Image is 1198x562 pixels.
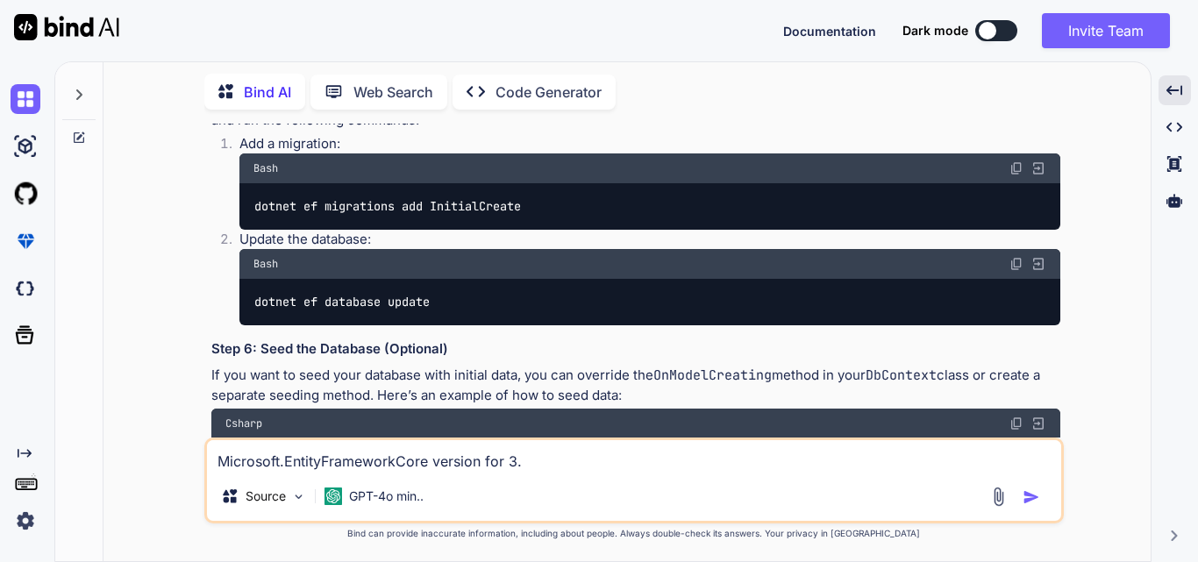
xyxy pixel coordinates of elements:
[1030,160,1046,176] img: Open in Browser
[253,293,431,311] code: dotnet ef database update
[11,226,40,256] img: premium
[239,230,1060,250] p: Update the database:
[11,179,40,209] img: githubLight
[11,274,40,303] img: darkCloudIdeIcon
[204,527,1064,540] p: Bind can provide inaccurate information, including about people. Always double-check its answers....
[1009,416,1023,430] img: copy
[1030,256,1046,272] img: Open in Browser
[253,161,278,175] span: Bash
[1023,488,1040,506] img: icon
[211,339,1060,359] h3: Step 6: Seed the Database (Optional)
[783,22,876,40] button: Documentation
[902,22,968,39] span: Dark mode
[239,134,1060,154] p: Add a migration:
[353,82,433,103] p: Web Search
[244,82,291,103] p: Bind AI
[207,440,1061,472] textarea: Microsoft.EntityFrameworkCore version for 3.
[11,84,40,114] img: chat
[866,366,937,384] code: DbContext
[14,14,119,40] img: Bind AI
[783,24,876,39] span: Documentation
[11,506,40,536] img: settings
[211,366,1060,405] p: If you want to seed your database with initial data, you can override the method in your class or...
[496,82,602,103] p: Code Generator
[349,487,424,505] p: GPT-4o min..
[1030,416,1046,431] img: Open in Browser
[1009,161,1023,175] img: copy
[653,366,772,384] code: OnModelCreating
[1042,13,1170,48] button: Invite Team
[291,489,306,504] img: Pick Models
[225,416,262,430] span: Csharp
[324,487,342,505] img: GPT-4o mini
[1009,257,1023,271] img: copy
[246,487,286,505] p: Source
[11,132,40,161] img: ai-studio
[988,487,1009,507] img: attachment
[253,197,523,216] code: dotnet ef migrations add InitialCreate
[253,257,278,271] span: Bash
